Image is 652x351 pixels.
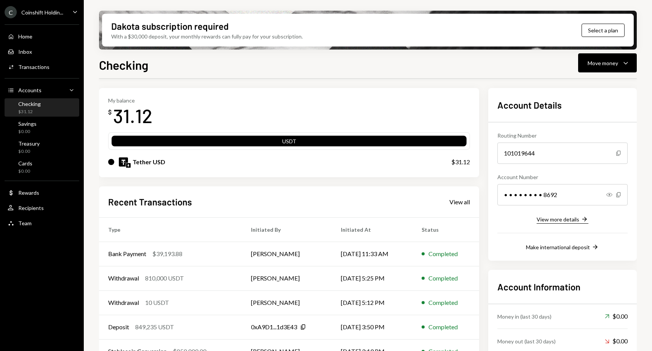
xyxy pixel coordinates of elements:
div: Savings [18,120,37,127]
div: Cards [18,160,32,167]
td: [PERSON_NAME] [242,266,332,290]
a: Recipients [5,201,79,215]
div: Treasury [18,140,40,147]
div: $31.12 [18,109,41,115]
div: Routing Number [497,131,628,139]
td: [PERSON_NAME] [242,290,332,315]
div: $0.00 [18,148,40,155]
div: Deposit [108,322,129,332]
div: Inbox [18,48,32,55]
button: Select a plan [582,24,625,37]
div: Tether USD [133,157,165,167]
a: Home [5,29,79,43]
div: Move money [588,59,618,67]
div: 810,000 USDT [145,274,184,283]
div: Checking [18,101,41,107]
td: [DATE] 11:33 AM [332,242,412,266]
div: Bank Payment [108,249,146,258]
h1: Checking [99,57,149,72]
th: Initiated At [332,217,412,242]
div: $31.12 [451,157,470,167]
th: Type [99,217,242,242]
td: [PERSON_NAME] [242,242,332,266]
div: Dakota subscription required [111,20,229,32]
div: Completed [428,298,458,307]
button: Move money [578,53,637,72]
h2: Recent Transactions [108,196,192,208]
div: Completed [428,274,458,283]
div: Money in (last 30 days) [497,313,551,321]
div: $39,193.88 [152,249,182,258]
div: 10 USDT [145,298,169,307]
div: My balance [108,97,152,104]
img: USDT [119,157,128,167]
div: Transactions [18,64,50,70]
div: • • • • • • • • 8692 [497,184,628,205]
div: Home [18,33,32,40]
a: Team [5,216,79,230]
div: Rewards [18,189,39,196]
th: Initiated By [242,217,332,242]
div: Team [18,220,32,226]
a: Transactions [5,60,79,74]
div: Accounts [18,87,42,93]
div: $0.00 [605,337,628,346]
div: Completed [428,249,458,258]
h2: Account Details [497,99,628,111]
div: Make international deposit [526,244,590,250]
td: [DATE] 5:12 PM [332,290,412,315]
div: View all [449,198,470,206]
div: 0xA9D1...1d3E43 [251,322,297,332]
div: View more details [537,216,579,223]
button: View more details [537,215,588,224]
div: Money out (last 30 days) [497,337,556,345]
div: 31.12 [113,104,152,128]
div: Account Number [497,173,628,181]
td: [DATE] 3:50 PM [332,315,412,339]
th: Status [412,217,479,242]
a: Rewards [5,186,79,199]
button: Make international deposit [526,243,599,252]
div: Recipients [18,205,44,211]
div: Coinshift Holdin... [21,9,63,16]
a: Accounts [5,83,79,97]
div: $0.00 [18,168,32,175]
a: View all [449,197,470,206]
td: [DATE] 5:25 PM [332,266,412,290]
a: Inbox [5,45,79,58]
div: C [5,6,17,18]
div: USDT [112,137,467,148]
a: Treasury$0.00 [5,138,79,156]
div: $0.00 [605,312,628,321]
div: $0.00 [18,128,37,135]
div: 849,235 USDT [135,322,174,332]
div: Withdrawal [108,274,139,283]
div: 101019644 [497,143,628,164]
div: Completed [428,322,458,332]
div: Withdrawal [108,298,139,307]
img: ethereum-mainnet [126,163,131,168]
a: Checking$31.12 [5,98,79,117]
a: Savings$0.00 [5,118,79,136]
div: $ [108,108,112,116]
div: With a $30,000 deposit, your monthly rewards can fully pay for your subscription. [111,32,303,40]
a: Cards$0.00 [5,158,79,176]
h2: Account Information [497,280,628,293]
